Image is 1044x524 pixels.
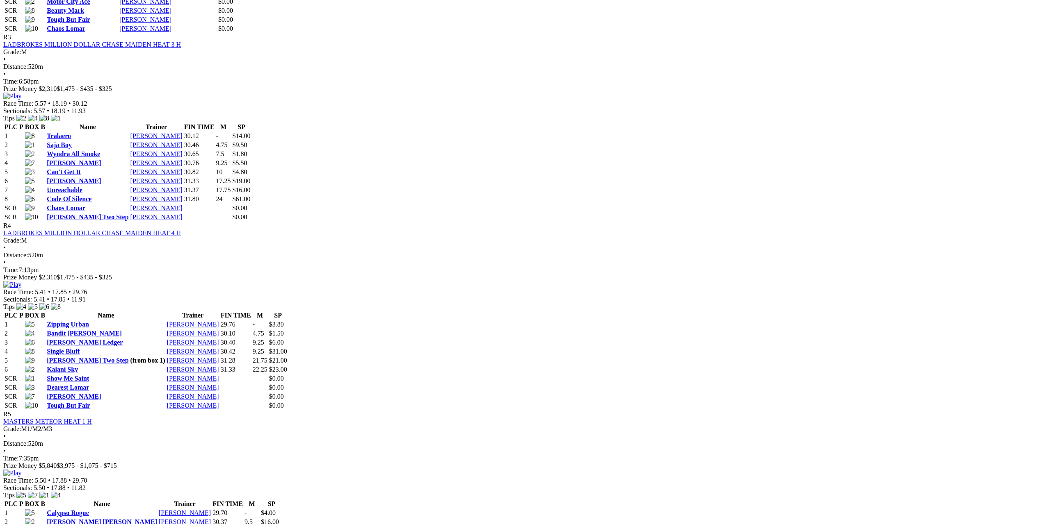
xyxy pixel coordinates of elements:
[3,237,1041,244] div: M
[3,492,15,499] span: Tips
[25,375,35,382] img: 1
[3,107,32,114] span: Sectionals:
[3,34,11,41] span: R3
[73,288,87,295] span: 29.76
[130,132,183,139] a: [PERSON_NAME]
[4,204,24,212] td: SCR
[35,477,46,484] span: 5.50
[16,492,26,499] img: 5
[184,150,215,158] td: 30.65
[47,393,101,400] a: [PERSON_NAME]
[47,107,49,114] span: •
[47,296,49,303] span: •
[184,195,215,203] td: 31.80
[25,177,35,185] img: 5
[3,477,33,484] span: Race Time:
[184,168,215,176] td: 30.82
[3,266,1041,274] div: 7:13pm
[3,78,19,85] span: Time:
[3,63,28,70] span: Distance:
[47,195,91,202] a: Code Of Silence
[25,204,35,212] img: 9
[35,100,46,107] span: 5.57
[51,484,66,491] span: 17.88
[4,374,24,383] td: SCR
[25,384,35,391] img: 3
[51,115,61,122] img: 1
[4,356,24,365] td: 5
[4,383,24,392] td: SCR
[3,259,6,266] span: •
[261,509,276,516] span: $4.00
[5,500,18,507] span: PLC
[51,107,66,114] span: 18.19
[3,484,32,491] span: Sectionals:
[25,357,35,364] img: 9
[253,330,264,337] text: 4.75
[69,477,71,484] span: •
[47,213,128,220] a: [PERSON_NAME] Two Step
[130,168,183,175] a: [PERSON_NAME]
[3,41,181,48] a: LADBROKES MILLION DOLLAR CHASE MAIDEN HEAT 3 H
[253,321,255,328] text: -
[4,16,24,24] td: SCR
[130,150,183,157] a: [PERSON_NAME]
[4,365,24,374] td: 6
[3,244,6,251] span: •
[220,338,251,347] td: 30.40
[220,311,251,320] th: FIN TIME
[3,440,28,447] span: Distance:
[3,63,1041,70] div: 520m
[3,455,1041,462] div: 7:35pm
[52,288,67,295] span: 17.85
[269,357,287,364] span: $21.00
[5,123,18,130] span: PLC
[46,311,165,320] th: Name
[25,16,35,23] img: 9
[167,330,219,337] a: [PERSON_NAME]
[212,509,243,517] td: 29.70
[71,107,85,114] span: 11.93
[159,509,211,516] a: [PERSON_NAME]
[232,123,251,131] th: SP
[41,123,45,130] span: B
[269,339,284,346] span: $6.00
[220,329,251,338] td: 30.10
[67,107,70,114] span: •
[218,25,233,32] span: $0.00
[220,365,251,374] td: 31.33
[130,177,183,184] a: [PERSON_NAME]
[47,204,85,211] a: Chaos Lomar
[4,347,24,356] td: 4
[47,384,89,391] a: Dearest Lomar
[25,348,35,355] img: 8
[216,132,218,139] text: -
[3,252,1041,259] div: 520m
[28,303,38,311] img: 5
[244,509,247,516] text: -
[269,311,288,320] th: SP
[4,168,24,176] td: 5
[46,123,129,131] th: Name
[47,357,128,364] a: [PERSON_NAME] Two Step
[25,213,38,221] img: 10
[3,93,21,100] img: Play
[212,500,243,508] th: FIN TIME
[47,321,89,328] a: Zipping Urban
[253,366,267,373] text: 22.25
[25,150,35,158] img: 2
[3,222,11,229] span: R4
[167,393,219,400] a: [PERSON_NAME]
[3,70,6,77] span: •
[220,356,251,365] td: 31.28
[25,330,35,337] img: 4
[25,159,35,167] img: 7
[184,159,215,167] td: 30.76
[269,366,287,373] span: $23.00
[253,348,264,355] text: 9.25
[25,393,35,400] img: 7
[3,266,19,273] span: Time:
[130,213,183,220] a: [PERSON_NAME]
[3,447,6,454] span: •
[25,509,35,517] img: 5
